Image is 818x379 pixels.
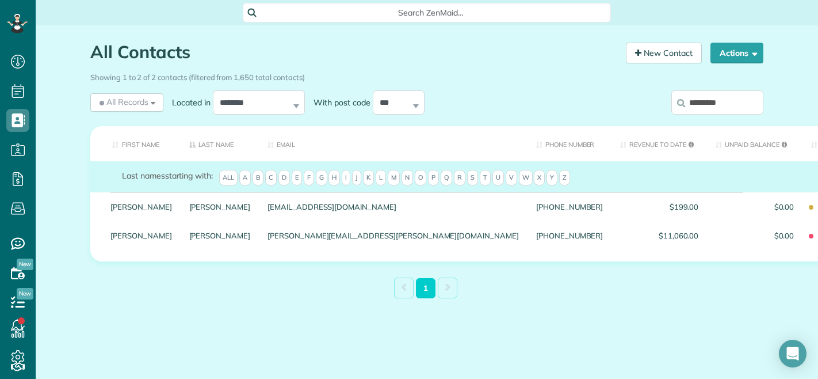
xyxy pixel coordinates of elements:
span: X [534,170,545,186]
a: [PERSON_NAME] [189,203,251,211]
span: O [415,170,426,186]
th: Last Name: activate to sort column descending [181,126,259,161]
span: All [219,170,238,186]
span: E [292,170,302,186]
div: [PHONE_NUMBER] [528,192,611,221]
span: A [239,170,251,186]
span: $11,060.00 [620,232,698,240]
div: Showing 1 to 2 of 2 contacts (filtered from 1,650 total contacts) [90,67,763,83]
span: Q [441,170,452,186]
button: Actions [710,43,763,63]
span: G [316,170,327,186]
th: Unpaid Balance: activate to sort column ascending [707,126,802,161]
span: Y [546,170,557,186]
span: N [402,170,413,186]
a: [PERSON_NAME] [110,232,172,240]
div: [PERSON_NAME][EMAIL_ADDRESS][PERSON_NAME][DOMAIN_NAME] [259,221,528,250]
a: [PERSON_NAME] [189,232,251,240]
span: Last names [122,170,165,181]
th: Revenue to Date: activate to sort column ascending [611,126,707,161]
span: New [17,288,33,300]
span: K [363,170,374,186]
span: B [253,170,263,186]
span: T [480,170,491,186]
span: R [454,170,465,186]
label: Located in [163,97,213,108]
span: F [304,170,314,186]
span: I [342,170,350,186]
h1: All Contacts [90,43,617,62]
a: [PERSON_NAME] [110,203,172,211]
a: 1 [416,278,435,298]
span: U [492,170,504,186]
span: $199.00 [620,203,698,211]
span: M [388,170,400,186]
span: Z [559,170,570,186]
span: $0.00 [716,232,794,240]
span: D [278,170,290,186]
th: First Name: activate to sort column ascending [90,126,181,161]
span: H [328,170,340,186]
span: V [506,170,517,186]
span: $0.00 [716,203,794,211]
label: With post code [305,97,373,108]
span: W [519,170,533,186]
th: Email: activate to sort column ascending [259,126,528,161]
span: C [265,170,277,186]
th: Phone number: activate to sort column ascending [528,126,611,161]
span: J [352,170,361,186]
a: New Contact [626,43,702,63]
div: [EMAIL_ADDRESS][DOMAIN_NAME] [259,192,528,221]
span: P [428,170,439,186]
span: S [467,170,478,186]
span: All Records [97,96,148,108]
div: [PHONE_NUMBER] [528,221,611,250]
label: starting with: [122,170,213,181]
div: Open Intercom Messenger [779,340,806,367]
span: New [17,259,33,270]
span: L [376,170,386,186]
